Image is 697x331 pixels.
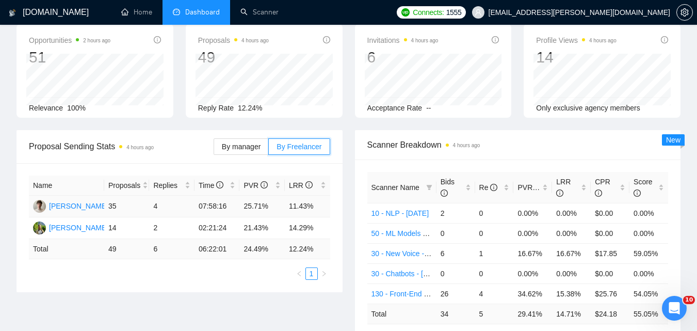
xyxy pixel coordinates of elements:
td: $ 24.18 [591,304,629,324]
a: searchScanner [240,8,279,17]
span: filter [426,184,432,191]
div: [PERSON_NAME] [49,200,108,212]
span: Scanner Name [371,183,419,192]
span: New [666,136,680,144]
span: right [321,271,327,277]
td: 11.43% [285,196,330,217]
td: 07:58:16 [194,196,240,217]
th: Proposals [104,176,150,196]
td: $0.00 [591,203,629,223]
td: 21.43% [239,217,285,239]
td: 1 [475,243,514,263]
li: 1 [305,267,318,280]
span: 1555 [446,7,462,18]
time: 4 hours ago [589,38,617,43]
td: 14.29% [285,217,330,239]
img: logo [9,5,16,21]
td: 2 [149,217,194,239]
td: 0.00% [629,263,668,283]
span: -- [426,104,431,112]
span: filter [424,180,434,195]
a: 30 - New Voice - [DATE] [371,249,449,258]
span: Proposals [198,34,269,46]
td: 0 [475,263,514,283]
span: info-circle [490,184,497,191]
td: 14 [104,217,150,239]
li: Previous Page [293,267,305,280]
span: info-circle [634,190,641,197]
td: Total [29,239,104,259]
td: 25.71% [239,196,285,217]
span: Invitations [367,34,439,46]
span: info-circle [305,181,313,188]
td: $17.85 [591,243,629,263]
span: 12.24% [238,104,262,112]
td: 16.67% [552,243,591,263]
td: 4 [475,283,514,304]
span: Connects: [413,7,444,18]
time: 2 hours ago [83,38,110,43]
td: 35 [104,196,150,217]
span: dashboard [173,8,180,15]
time: 4 hours ago [453,143,480,148]
div: 49 [198,48,269,67]
button: setting [676,4,693,21]
li: Next Page [318,267,330,280]
span: PVR [244,181,268,190]
td: 0.00% [552,203,591,223]
span: left [296,271,302,277]
img: MK [33,222,46,234]
td: 34.62% [513,283,552,304]
a: 1 [306,268,317,279]
a: 50 - ML Models - [DATE] [371,229,450,238]
div: [PERSON_NAME] [49,222,108,233]
td: 26 [436,283,475,304]
td: 0.00% [629,223,668,243]
td: 4 [149,196,194,217]
span: info-circle [595,190,602,197]
td: 54.05% [629,283,668,304]
span: Relevance [29,104,63,112]
button: left [293,267,305,280]
span: info-circle [492,36,499,43]
span: PVR [517,183,542,192]
a: OH[PERSON_NAME] [33,201,108,210]
span: By Freelancer [277,143,321,151]
span: Acceptance Rate [367,104,423,112]
span: Dashboard [185,8,220,17]
th: Name [29,176,104,196]
span: 100% [67,104,86,112]
span: info-circle [261,181,268,188]
td: $0.00 [591,263,629,283]
span: Bids [441,178,455,197]
a: 10 - NLP - [DATE] [371,209,429,217]
span: LRR [556,178,571,197]
span: info-circle [216,181,223,188]
td: 6 [149,239,194,259]
span: LRR [289,181,313,190]
td: $25.76 [591,283,629,304]
td: 0 [436,263,475,283]
span: By manager [222,143,261,151]
span: Opportunities [29,34,110,46]
td: 59.05% [629,243,668,263]
td: 0.00% [629,203,668,223]
span: Replies [153,180,183,191]
span: 10 [683,296,695,304]
span: info-circle [323,36,330,43]
img: OH [33,200,46,213]
td: 6 [436,243,475,263]
td: $0.00 [591,223,629,243]
span: Only exclusive agency members [536,104,640,112]
th: Replies [149,176,194,196]
span: info-circle [556,190,563,197]
a: MK[PERSON_NAME] [33,223,108,231]
td: 0.00% [513,223,552,243]
td: 0.00% [552,223,591,243]
img: upwork-logo.png [401,8,410,17]
td: 49 [104,239,150,259]
span: user [475,9,482,16]
span: Score [634,178,653,197]
span: Proposal Sending Stats [29,140,214,153]
time: 4 hours ago [241,38,269,43]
